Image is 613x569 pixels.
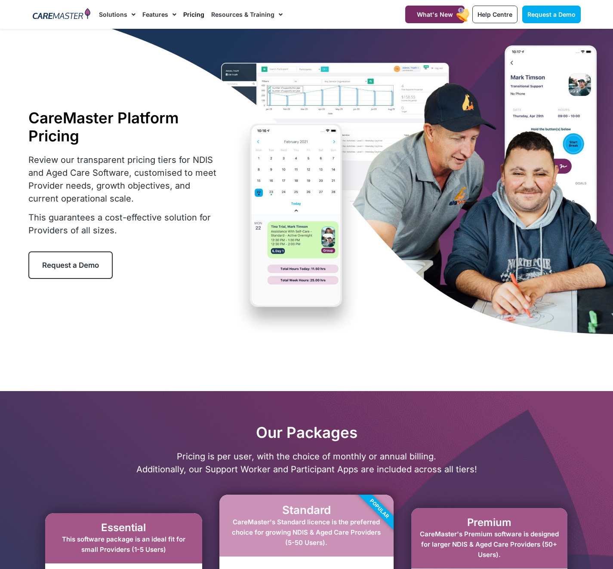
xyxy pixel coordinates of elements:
a: Request a Demo [522,6,581,23]
a: Help Centre [472,6,518,23]
div: Popular [330,460,428,558]
img: CareMaster Logo [33,8,91,21]
h2: Our Packages [32,423,581,441]
a: Request a Demo [28,251,113,279]
h2: Essential [54,522,194,534]
span: Request a Demo [42,261,99,269]
p: Review our transparent pricing tiers for NDIS and Aged Care Software, customised to meet Provider... [28,153,222,205]
span: CareMaster's Premium software is designed for larger NDIS & Aged Care Providers (50+ Users). [420,530,559,559]
span: This software package is an ideal fit for small Providers (1-5 Users) [62,535,185,554]
h2: Standard [228,503,385,517]
span: Help Centre [477,11,512,18]
span: Request a Demo [527,11,576,18]
h2: Premium [420,517,559,529]
a: What's New [405,6,465,23]
p: Pricing is per user, with the choice of monthly or annual billing. Additionally, our Support Work... [32,450,581,476]
span: CareMaster's Standard licence is the preferred choice for growing NDIS & Aged Care Providers (5-5... [232,518,381,547]
span: What's New [417,11,453,18]
h1: CareMaster Platform Pricing [28,109,222,145]
p: This guarantees a cost-effective solution for Providers of all sizes. [28,211,222,237]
